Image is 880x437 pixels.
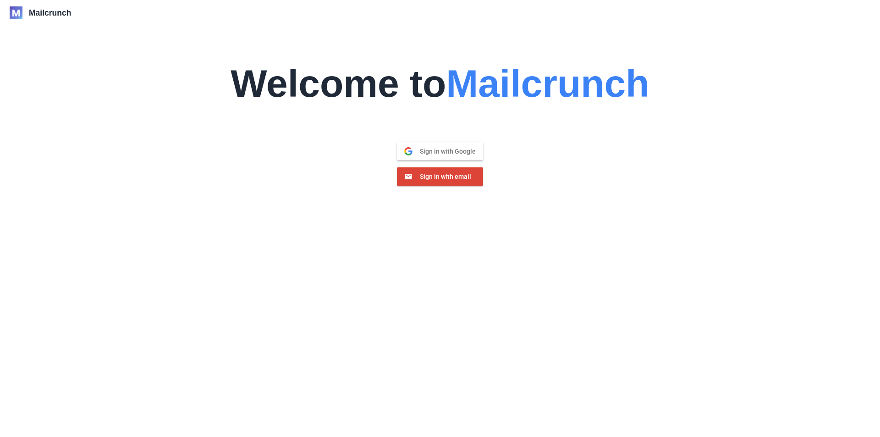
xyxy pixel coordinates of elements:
span: Sign in with Google [412,147,476,155]
button: Sign in with Google [397,142,483,160]
span: Mailcrunch [29,7,71,19]
h1: Welcome to [231,19,649,103]
span: Sign in with email [412,172,471,181]
img: logo [10,6,22,19]
span: Mailcrunch [446,62,649,105]
button: Sign in with email [397,167,483,186]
